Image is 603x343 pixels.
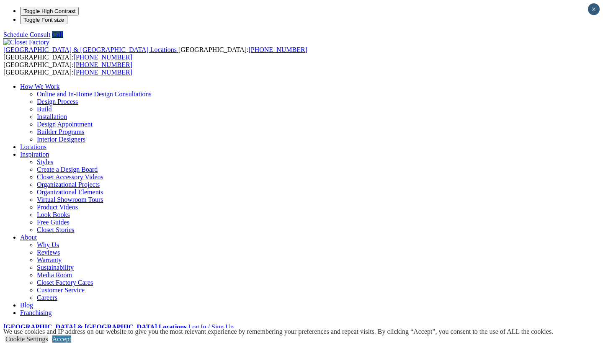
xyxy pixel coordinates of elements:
a: Blog [20,302,33,309]
a: Accept [52,335,71,343]
a: Look Books [37,211,70,218]
a: Franchising [20,309,52,316]
a: [PHONE_NUMBER] [248,46,307,53]
span: Toggle High Contrast [23,8,75,14]
span: Toggle Font size [23,17,64,23]
a: About [20,234,37,241]
a: Warranty [37,256,62,263]
span: [GEOGRAPHIC_DATA] & [GEOGRAPHIC_DATA] Locations [3,46,177,53]
div: We use cookies and IP address on our website to give you the most relevant experience by remember... [3,328,553,335]
a: Closet Stories [37,226,74,233]
a: Free Guides [37,219,70,226]
a: Styles [37,158,53,165]
a: Sustainability [37,264,74,271]
a: Closet Accessory Videos [37,173,103,181]
a: Installation [37,113,67,120]
a: Closet Factory Cares [37,279,93,286]
a: Organizational Elements [37,188,103,196]
button: Toggle High Contrast [20,7,79,15]
a: Create a Design Board [37,166,98,173]
a: Customer Service [37,286,85,294]
a: Cookie Settings [5,335,48,343]
a: [PHONE_NUMBER] [74,54,132,61]
button: Close [588,3,600,15]
a: Design Process [37,98,78,105]
a: Build [37,106,52,113]
span: [GEOGRAPHIC_DATA]: [GEOGRAPHIC_DATA]: [3,61,132,76]
a: Builder Programs [37,128,84,135]
a: Inspiration [20,151,49,158]
a: Why Us [37,241,59,248]
button: Toggle Font size [20,15,67,24]
a: Media Room [37,271,72,279]
img: Closet Factory [3,39,49,46]
a: Schedule Consult [3,31,50,38]
a: Product Videos [37,204,78,211]
a: Design Appointment [37,121,93,128]
a: Log In / Sign Up [188,323,233,330]
a: [GEOGRAPHIC_DATA] & [GEOGRAPHIC_DATA] Locations [3,323,186,330]
a: Organizational Projects [37,181,100,188]
a: [PHONE_NUMBER] [74,69,132,76]
a: Careers [37,294,57,301]
a: Reviews [37,249,60,256]
a: How We Work [20,83,60,90]
a: Virtual Showroom Tours [37,196,103,203]
a: Locations [20,143,46,150]
a: [PHONE_NUMBER] [74,61,132,68]
a: Online and In-Home Design Consultations [37,90,152,98]
span: [GEOGRAPHIC_DATA]: [GEOGRAPHIC_DATA]: [3,46,307,61]
a: [GEOGRAPHIC_DATA] & [GEOGRAPHIC_DATA] Locations [3,46,178,53]
a: Call [52,31,63,38]
a: Interior Designers [37,136,85,143]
